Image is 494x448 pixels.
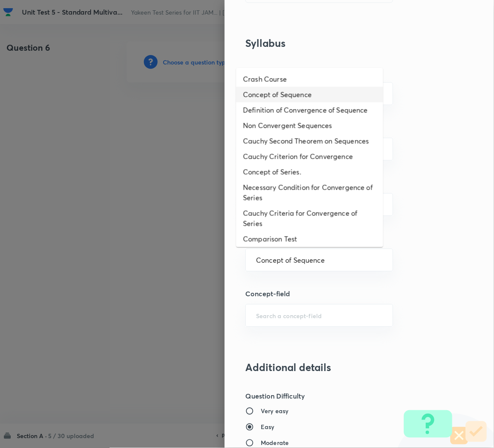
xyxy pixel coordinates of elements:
li: Cauchy Criterion for Convergence [236,149,383,164]
button: Open [388,315,390,316]
h6: Easy [261,422,274,431]
li: Crash Course [236,71,383,87]
h3: Syllabus [245,37,445,49]
li: Cauchy Criteria for Convergence of Series [236,206,383,231]
li: Concept of Series. [236,164,383,180]
button: Close [388,259,390,261]
h6: Very easy [261,406,288,415]
input: Search a concept-field [256,311,382,319]
h3: Additional details [245,361,445,374]
button: Open [388,148,390,150]
li: Concept of Sequence [236,87,383,102]
h5: Concept-field [245,288,445,299]
li: Definition of Convergence of Sequence [236,102,383,118]
li: Necessary Condition for Convergence of Series [236,180,383,206]
h5: Question Difficulty [245,391,445,401]
input: Search a sub-concept [256,256,382,264]
li: Non Convergent Sequences [236,118,383,133]
button: Open [388,204,390,206]
li: Cauchy Second Theorem on Sequences [236,133,383,149]
li: Cauchy Condensation Test [236,247,383,262]
h6: Moderate [261,438,289,447]
button: Open [388,93,390,95]
li: Comparison Test [236,231,383,247]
